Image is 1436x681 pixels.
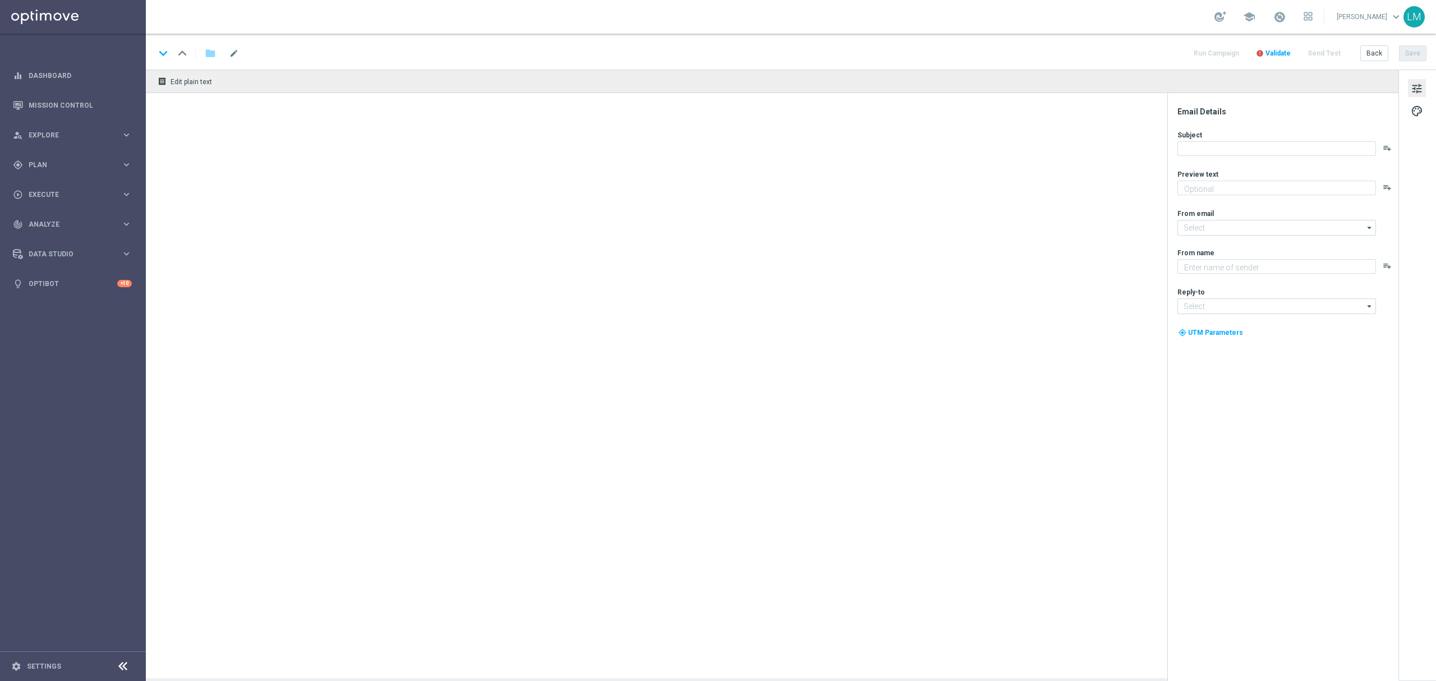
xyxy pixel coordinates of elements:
i: keyboard_arrow_right [121,130,132,140]
i: gps_fixed [13,160,23,170]
button: folder [204,44,217,62]
i: lightbulb [13,279,23,289]
div: Dashboard [13,61,132,90]
button: track_changes Analyze keyboard_arrow_right [12,220,132,229]
i: track_changes [13,219,23,229]
div: Optibot [13,269,132,298]
input: Select [1177,220,1376,236]
button: receipt Edit plain text [155,74,217,89]
span: Plan [29,162,121,168]
i: keyboard_arrow_right [121,249,132,259]
label: Subject [1177,131,1202,140]
label: From name [1177,249,1214,257]
span: UTM Parameters [1188,329,1243,337]
span: palette [1411,104,1423,118]
span: keyboard_arrow_down [1390,11,1402,23]
span: tune [1411,81,1423,96]
button: Mission Control [12,101,132,110]
span: Analyze [29,221,121,228]
i: play_circle_outline [13,190,23,200]
i: keyboard_arrow_right [121,219,132,229]
i: settings [11,661,21,671]
i: equalizer [13,71,23,81]
button: Back [1360,45,1388,61]
span: Data Studio [29,251,121,257]
i: keyboard_arrow_right [121,189,132,200]
a: Mission Control [29,90,132,120]
button: playlist_add [1383,183,1392,192]
button: my_location UTM Parameters [1177,326,1244,339]
i: person_search [13,130,23,140]
span: Explore [29,132,121,139]
button: palette [1408,102,1426,119]
a: Settings [27,663,61,670]
i: keyboard_arrow_right [121,159,132,170]
div: Mission Control [13,90,132,120]
i: keyboard_arrow_down [155,45,172,62]
button: lightbulb Optibot +10 [12,279,132,288]
i: folder [205,47,216,60]
button: Save [1399,45,1426,61]
a: Optibot [29,269,117,298]
button: playlist_add [1383,261,1392,270]
button: tune [1408,79,1426,97]
div: Email Details [1177,107,1397,117]
i: error [1256,49,1264,57]
span: school [1243,11,1255,23]
label: Reply-to [1177,288,1205,297]
label: From email [1177,209,1214,218]
div: Plan [13,160,121,170]
button: playlist_add [1383,144,1392,153]
i: my_location [1179,329,1186,337]
label: Preview text [1177,170,1218,179]
input: Select [1177,298,1376,314]
button: gps_fixed Plan keyboard_arrow_right [12,160,132,169]
span: Execute [29,191,121,198]
div: +10 [117,280,132,287]
button: error Validate [1254,46,1292,61]
a: Dashboard [29,61,132,90]
div: LM [1403,6,1425,27]
a: [PERSON_NAME]keyboard_arrow_down [1336,8,1403,25]
span: Validate [1265,49,1291,57]
div: Execute [13,190,121,200]
div: Data Studio [13,249,121,259]
i: arrow_drop_down [1364,220,1375,235]
button: play_circle_outline Execute keyboard_arrow_right [12,190,132,199]
button: Data Studio keyboard_arrow_right [12,250,132,259]
div: Explore [13,130,121,140]
span: mode_edit [229,48,239,58]
div: Analyze [13,219,121,229]
span: Edit plain text [171,78,212,86]
i: receipt [158,77,167,86]
i: arrow_drop_down [1364,299,1375,314]
button: equalizer Dashboard [12,71,132,80]
button: person_search Explore keyboard_arrow_right [12,131,132,140]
